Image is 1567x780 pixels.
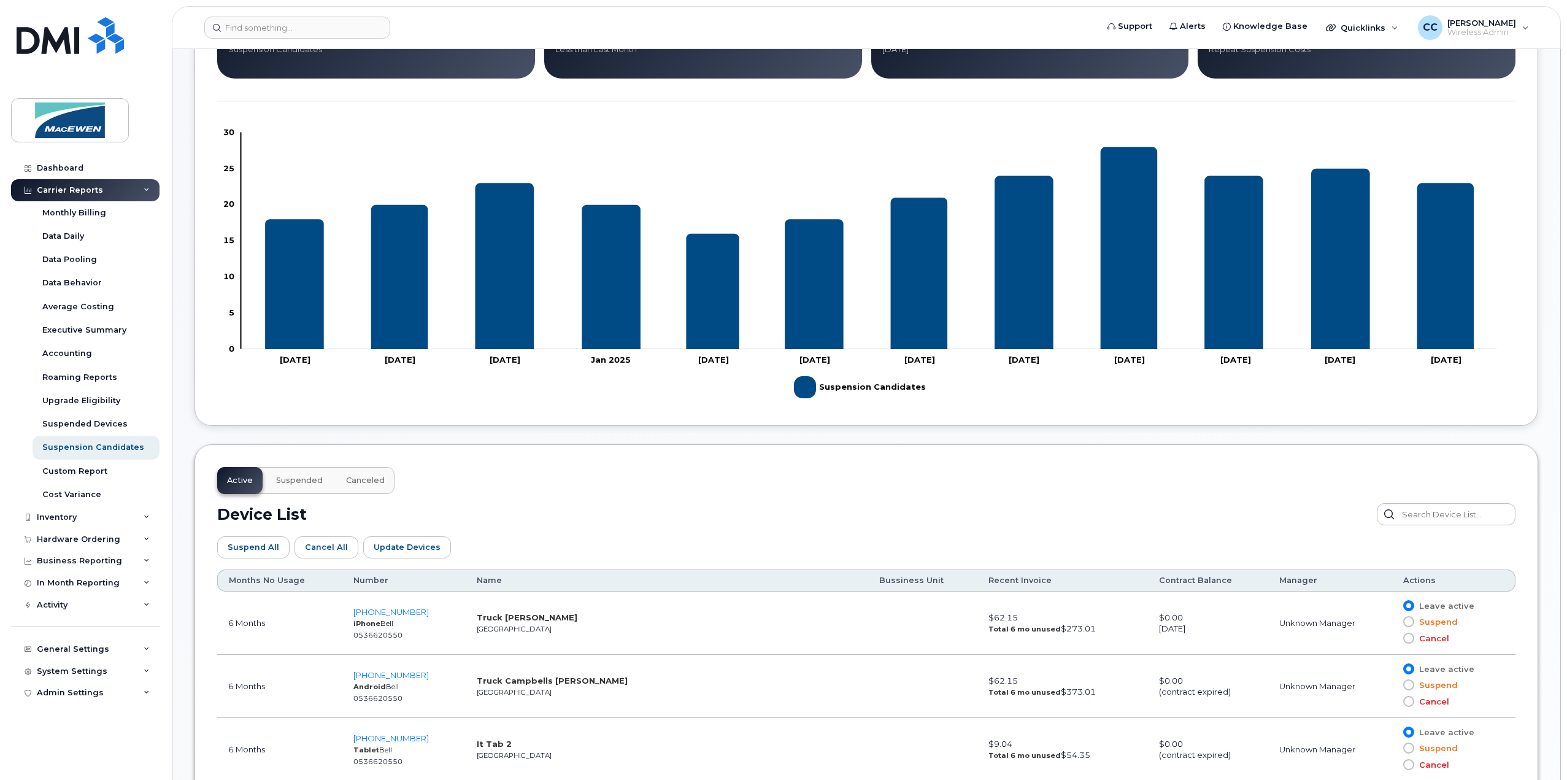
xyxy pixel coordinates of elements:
tspan: 25 [223,163,234,173]
span: Cancel All [305,541,348,553]
strong: Android [353,682,386,691]
small: [GEOGRAPHIC_DATA] [477,751,552,760]
p: [DATE] [882,44,1178,55]
td: 6 Months [217,655,342,718]
small: [GEOGRAPHIC_DATA] [477,625,552,633]
span: Suspend [1414,679,1458,691]
tspan: [DATE] [1009,355,1039,365]
span: Leave active [1414,727,1474,738]
span: Cancel [1414,759,1449,771]
span: Cancel [1414,633,1449,644]
span: Leave active [1414,600,1474,612]
tspan: [DATE] [490,355,520,365]
span: Suspended [276,476,323,485]
span: Wireless Admin [1447,28,1516,37]
th: Months No Usage [217,570,342,592]
th: Name [466,570,868,592]
tspan: 20 [223,199,234,209]
p: Repeat Suspension Costs [1209,44,1504,55]
span: [PERSON_NAME] [1447,18,1516,28]
tspan: [DATE] [1431,355,1461,365]
strong: Tablet [353,746,379,754]
input: Search Device List... [1377,503,1515,525]
p: Suspension Candidates [228,44,524,55]
span: (contract expired) [1159,687,1231,697]
span: Canceled [346,476,385,485]
span: Quicklinks [1341,23,1385,33]
th: Number [342,570,466,592]
div: Quicklinks [1317,15,1407,40]
small: Bell 0536620550 [353,746,402,766]
tspan: [DATE] [1220,355,1251,365]
span: Update Devices [374,541,441,553]
a: Alerts [1161,14,1214,39]
div: [DATE] [1159,623,1257,635]
span: CC [1423,20,1438,35]
g: Suspension Candidates [794,371,926,403]
td: Unknown Manager [1268,655,1393,718]
tspan: 0 [229,344,234,353]
td: $62.15 $273.01 [977,592,1147,655]
td: $0.00 [1148,592,1268,655]
g: Suspension Candidates [265,147,1474,349]
th: Manager [1268,570,1393,592]
span: Suspend [1414,616,1458,628]
strong: Total 6 mo unused [988,688,1061,697]
button: Suspend All [217,536,290,558]
tspan: [DATE] [698,355,729,365]
th: Contract Balance [1148,570,1268,592]
td: Unknown Manager [1268,592,1393,655]
a: Support [1099,14,1161,39]
tspan: [DATE] [1325,355,1355,365]
span: Cancel [1414,696,1449,708]
span: Suspend [1414,743,1458,754]
tspan: 10 [223,271,234,281]
small: [GEOGRAPHIC_DATA] [477,688,552,697]
input: Find something... [204,17,390,39]
span: (contract expired) [1159,750,1231,760]
strong: Truck [PERSON_NAME] [477,612,577,622]
h2: Device List [217,505,307,523]
a: [PHONE_NUMBER] [353,670,429,680]
small: Bell 0536620550 [353,619,402,639]
span: Knowledge Base [1233,20,1307,33]
strong: It Tab 2 [477,739,512,749]
strong: Total 6 mo unused [988,625,1061,633]
a: Knowledge Base [1214,14,1316,39]
strong: iPhone [353,619,380,628]
button: Update Devices [363,536,451,558]
td: $0.00 [1148,655,1268,718]
strong: Total 6 mo unused [988,751,1061,760]
td: $62.15 $373.01 [977,655,1147,718]
th: Bussiness Unit [868,570,977,592]
tspan: 15 [223,235,234,245]
tspan: [DATE] [280,355,310,365]
th: Actions [1392,570,1515,592]
tspan: [DATE] [904,355,935,365]
a: [PHONE_NUMBER] [353,607,429,617]
strong: Truck Campbells [PERSON_NAME] [477,676,628,685]
th: Recent Invoice [977,570,1147,592]
tspan: [DATE] [799,355,830,365]
tspan: 5 [229,307,234,317]
span: Leave active [1414,663,1474,675]
a: [PHONE_NUMBER] [353,733,429,743]
small: Bell 0536620550 [353,682,402,703]
span: Suspend All [228,541,279,553]
tspan: Jan 2025 [591,355,631,365]
p: Less than Last Month [555,44,851,55]
tspan: 30 [223,127,234,137]
td: 6 Months [217,592,342,655]
tspan: [DATE] [1114,355,1145,365]
span: Support [1118,20,1152,33]
button: Cancel All [295,536,358,558]
g: Chart [223,127,1497,403]
div: Craig Crocker [1409,15,1538,40]
span: Alerts [1180,20,1206,33]
g: Legend [794,371,926,403]
tspan: [DATE] [385,355,415,365]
